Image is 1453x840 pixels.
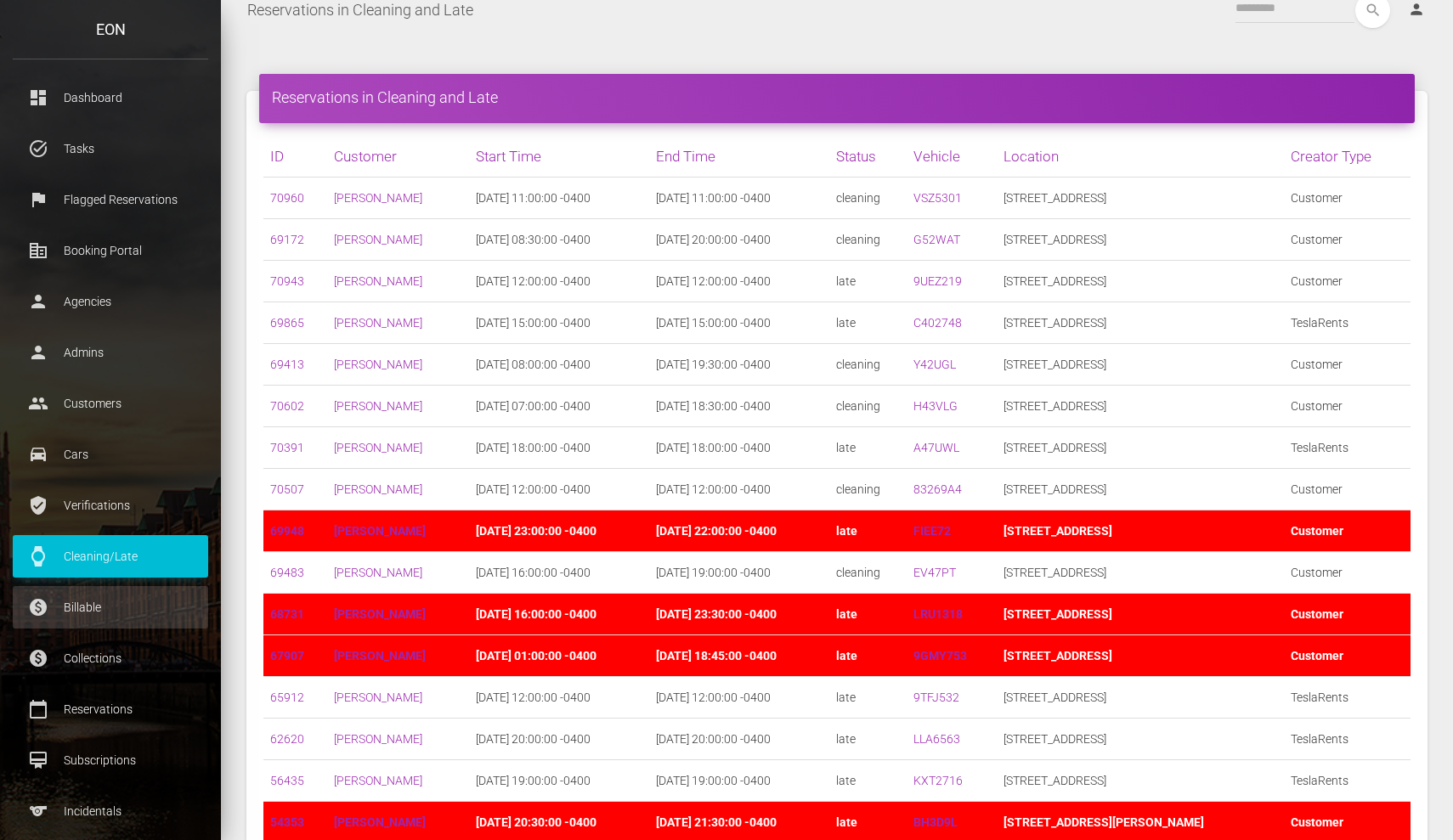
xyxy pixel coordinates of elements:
td: [DATE] 12:00:00 -0400 [469,677,649,719]
a: EV47PT [913,566,956,579]
a: [PERSON_NAME] [334,815,426,829]
td: [STREET_ADDRESS] [997,386,1284,427]
i: person [1408,1,1425,18]
td: [DATE] 23:00:00 -0400 [469,510,649,552]
a: sports Incidentals [13,790,208,832]
td: late [829,677,907,719]
a: person Admins [13,331,208,374]
td: [DATE] 07:00:00 -0400 [469,386,649,427]
td: [DATE] 20:00:00 -0400 [649,719,829,760]
p: Customers [25,391,195,416]
p: Dashboard [25,85,195,110]
a: C402748 [913,316,962,330]
p: Verifications [25,493,195,518]
p: Collections [25,646,195,671]
p: Incidentals [25,798,195,824]
th: Customer [327,136,468,178]
td: late [829,302,907,344]
td: late [829,510,907,552]
a: KXT2716 [913,774,963,787]
p: Cars [25,442,195,467]
td: [DATE] 18:00:00 -0400 [469,427,649,469]
td: [DATE] 19:00:00 -0400 [649,552,829,594]
a: BH3D9L [913,815,958,829]
a: 9TFJ532 [913,691,959,704]
a: [PERSON_NAME] [334,316,422,330]
td: [DATE] 12:00:00 -0400 [649,469,829,510]
td: [DATE] 18:30:00 -0400 [649,386,829,427]
th: Vehicle [907,136,997,178]
th: Status [829,136,907,178]
a: 69865 [270,316,304,330]
td: TeslaRents [1284,302,1411,344]
p: Cleaning/Late [25,544,195,569]
a: card_membership Subscriptions [13,739,208,781]
td: [DATE] 19:00:00 -0400 [649,760,829,802]
td: [DATE] 11:00:00 -0400 [649,178,829,219]
td: [DATE] 12:00:00 -0400 [469,261,649,302]
td: TeslaRents [1284,719,1411,760]
td: [DATE] 16:00:00 -0400 [469,594,649,635]
td: [DATE] 08:30:00 -0400 [469,219,649,261]
a: 83269A4 [913,482,962,496]
td: TeslaRents [1284,677,1411,719]
a: 70507 [270,482,304,496]
a: G52WAT [913,233,960,246]
td: Customer [1284,386,1411,427]
p: Tasks [25,136,195,161]
td: late [829,261,907,302]
th: ID [263,136,327,178]
td: [DATE] 19:00:00 -0400 [469,760,649,802]
td: [STREET_ADDRESS] [997,344,1284,386]
a: 69172 [270,233,304,246]
td: [STREET_ADDRESS] [997,552,1284,594]
a: 69948 [270,524,304,538]
td: [DATE] 12:00:00 -0400 [649,677,829,719]
td: [DATE] 20:00:00 -0400 [469,719,649,760]
td: late [829,635,907,677]
a: watch Cleaning/Late [13,535,208,578]
a: dashboard Dashboard [13,76,208,119]
a: [PERSON_NAME] [334,524,426,538]
td: cleaning [829,386,907,427]
a: people Customers [13,382,208,425]
td: Customer [1284,178,1411,219]
td: [STREET_ADDRESS] [997,677,1284,719]
td: Customer [1284,219,1411,261]
td: [STREET_ADDRESS] [997,219,1284,261]
td: [DATE] 12:00:00 -0400 [649,261,829,302]
td: [STREET_ADDRESS] [997,427,1284,469]
p: Flagged Reservations [25,187,195,212]
a: drive_eta Cars [13,433,208,476]
a: [PERSON_NAME] [334,607,426,621]
a: [PERSON_NAME] [334,358,422,371]
a: flag Flagged Reservations [13,178,208,221]
p: Booking Portal [25,238,195,263]
a: 9UEZ219 [913,274,962,288]
a: verified_user Verifications [13,484,208,527]
a: 9GMY753 [913,649,967,662]
a: [PERSON_NAME] [334,399,422,413]
a: task_alt Tasks [13,127,208,170]
td: Customer [1284,552,1411,594]
a: [PERSON_NAME] [334,774,422,787]
td: late [829,594,907,635]
a: corporate_fare Booking Portal [13,229,208,272]
td: [STREET_ADDRESS] [997,719,1284,760]
td: Customer [1284,594,1411,635]
p: Agencies [25,289,195,314]
td: [DATE] 08:00:00 -0400 [469,344,649,386]
a: [PERSON_NAME] [334,191,422,205]
p: Subscriptions [25,747,195,773]
td: [STREET_ADDRESS] [997,178,1284,219]
a: 69483 [270,566,304,579]
td: TeslaRents [1284,760,1411,802]
th: Start Time [469,136,649,178]
td: [DATE] 22:00:00 -0400 [649,510,829,552]
a: LLA6563 [913,732,960,746]
th: Creator Type [1284,136,1411,178]
a: 67907 [270,649,304,662]
a: [PERSON_NAME] [334,274,422,288]
td: Customer [1284,344,1411,386]
th: End Time [649,136,829,178]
